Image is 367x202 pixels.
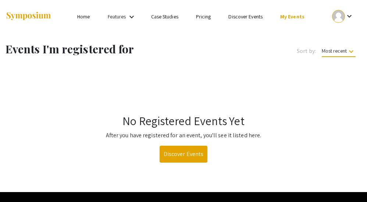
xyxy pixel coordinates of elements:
[345,12,354,21] mat-icon: Expand account dropdown
[108,13,126,20] a: Features
[297,47,316,56] span: Sort by:
[324,8,361,25] button: Expand account dropdown
[316,44,361,57] button: Most recent
[151,13,178,20] a: Case Studies
[228,13,263,20] a: Discover Events
[7,131,360,140] p: After you have registered for an event, you'll see it listed here.
[347,47,356,56] mat-icon: keyboard_arrow_down
[160,146,208,163] a: Discover Events
[280,13,304,20] a: My Events
[322,47,356,57] span: Most recent
[77,13,90,20] a: Home
[6,42,209,56] h1: Events I'm registered for
[6,11,51,21] img: Symposium by ForagerOne
[127,13,136,21] mat-icon: Expand Features list
[6,169,31,196] iframe: Chat
[7,114,360,128] h1: No Registered Events Yet
[196,13,211,20] a: Pricing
